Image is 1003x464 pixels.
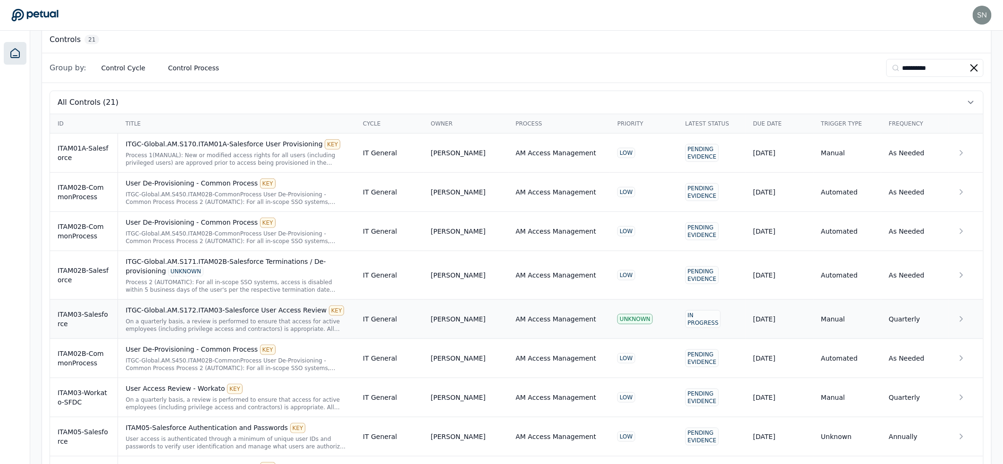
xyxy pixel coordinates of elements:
div: Owner [431,120,501,127]
td: As Needed [881,134,949,173]
div: [PERSON_NAME] [431,393,486,402]
div: In Progress [685,310,721,328]
div: ID [58,120,110,127]
td: Manual [814,378,882,417]
div: AM Access Management [516,354,597,363]
div: KEY [227,384,243,394]
div: LOW [617,226,635,236]
div: ITAM05-Salesforce Authentication and Passwords [126,423,348,433]
a: Go to Dashboard [11,8,59,22]
div: AM Access Management [516,227,597,236]
div: Title [126,120,348,127]
div: User De-Provisioning - Common Process [126,218,348,228]
div: [DATE] [753,270,806,280]
td: IT General [355,378,423,417]
div: [DATE] [753,227,806,236]
span: Group by: [50,62,86,74]
div: Process 1(MANUAL): New or modified access rights for all users (including privileged users) are a... [126,152,348,167]
div: Pending Evidence [685,388,719,406]
div: Pending Evidence [685,349,719,367]
div: Process 2 (AUTOMATIC): For all in-scope SSO systems, access is disabled within 5 business days of... [126,278,348,294]
div: [DATE] [753,187,806,197]
div: ITAM02B-CommonProcess [58,183,110,202]
div: User access is authenticated through a minimum of unique user IDs and passwords to verify user id... [126,435,348,450]
div: Pending Evidence [685,144,719,162]
div: AM Access Management [516,314,597,324]
div: ITAM03-Salesforce [58,310,110,329]
td: IT General [355,339,423,378]
td: Automated [814,212,882,251]
div: [DATE] [753,393,806,402]
div: ITAM01A-Salesforce [58,143,110,162]
div: User De-Provisioning - Common Process [126,345,348,355]
span: 21 [84,35,99,44]
td: Quarterly [881,378,949,417]
div: ITGC-Global.AM.S171.ITAM02B-Salesforce Terminations / De-provisioning [126,257,348,277]
img: snir+klaviyo@petual.ai [973,6,992,25]
div: ITGC-Global.AM.S172.ITAM03-Salesforce User Access Review [126,305,348,316]
td: IT General [355,173,423,212]
div: UNKNOWN [168,266,203,277]
div: Pending Evidence [685,266,719,284]
div: [DATE] [753,354,806,363]
div: KEY [260,178,276,189]
td: As Needed [881,212,949,251]
span: All Controls (21) [58,97,118,108]
div: [PERSON_NAME] [431,187,486,197]
td: Unknown [814,417,882,456]
button: Control Cycle [94,59,153,76]
td: Automated [814,173,882,212]
td: IT General [355,417,423,456]
div: User De-Provisioning - Common Process [126,178,348,189]
td: Automated [814,339,882,378]
td: IT General [355,212,423,251]
td: Annually [881,417,949,456]
td: Quarterly [881,300,949,339]
div: Process [516,120,603,127]
div: LOW [617,431,635,442]
td: Automated [814,251,882,300]
div: AM Access Management [516,432,597,441]
a: Dashboard [4,42,26,65]
td: IT General [355,300,423,339]
div: KEY [329,305,345,316]
div: ITGC-Global.AM.S450.ITAM02B-CommonProcess User De-Provisioning - Common Process Process 2 (AUTOMA... [126,191,348,206]
div: KEY [260,218,276,228]
div: UNKNOWN [617,314,653,324]
div: AM Access Management [516,393,597,402]
div: [PERSON_NAME] [431,270,486,280]
div: Trigger Type [821,120,874,127]
div: Pending Evidence [685,183,719,201]
div: AM Access Management [516,270,597,280]
div: Cycle [363,120,416,127]
div: Pending Evidence [685,428,719,446]
div: ITAM03-Workato-SFDC [58,388,110,407]
div: ITAM05-Salesforce [58,427,110,446]
div: AM Access Management [516,187,597,197]
div: LOW [617,187,635,197]
div: [PERSON_NAME] [431,354,486,363]
div: Frequency [889,120,942,127]
div: KEY [290,423,306,433]
div: [PERSON_NAME] [431,314,486,324]
div: AM Access Management [516,148,597,158]
div: LOW [617,270,635,280]
div: On a quarterly basis, a review is performed to ensure that access for active employees (including... [126,318,348,333]
div: LOW [617,353,635,363]
td: IT General [355,251,423,300]
div: [PERSON_NAME] [431,148,486,158]
div: [DATE] [753,148,806,158]
td: IT General [355,134,423,173]
div: Pending Evidence [685,222,719,240]
div: ITGC-Global.AM.S170.ITAM01A-Salesforce User Provisioning [126,139,348,150]
div: On a quarterly basis, a review is performed to ensure that access for active employees (including... [126,396,348,411]
div: [DATE] [753,314,806,324]
div: KEY [260,345,276,355]
td: Manual [814,300,882,339]
button: All Controls (21) [50,91,983,114]
div: ITAM02B-CommonProcess [58,222,110,241]
div: LOW [617,148,635,158]
td: As Needed [881,251,949,300]
div: User Access Review - Workato [126,384,348,394]
div: ITAM02B-CommonProcess [58,349,110,368]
